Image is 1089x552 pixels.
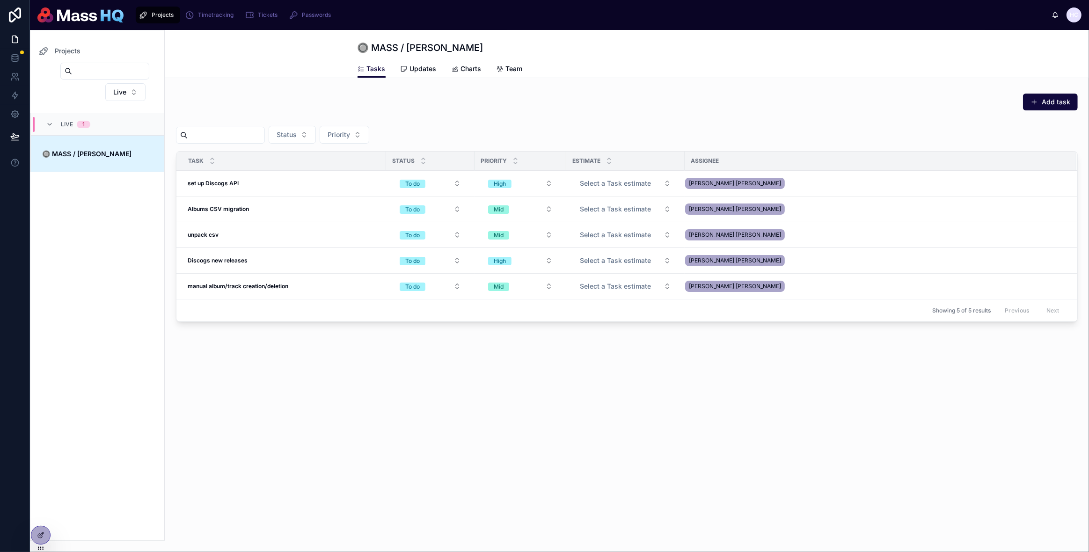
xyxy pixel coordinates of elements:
button: Select Button [481,278,560,295]
button: Select Button [392,278,468,295]
button: Select Button [392,175,468,192]
a: [PERSON_NAME] [PERSON_NAME] [685,202,1065,217]
a: [PERSON_NAME] [PERSON_NAME] [685,253,1065,268]
span: Status [277,130,297,139]
span: Select a Task estimate [580,179,651,188]
span: [PERSON_NAME] [PERSON_NAME] [689,283,781,290]
span: Charts [461,64,482,73]
a: Select Button [572,200,679,218]
span: Select a Task estimate [580,256,651,265]
img: App logo [37,7,124,22]
a: set up Discogs API [188,180,380,187]
a: manual album/track creation/deletion [188,283,380,290]
a: unpack csv [188,231,380,239]
a: Select Button [480,226,561,244]
a: [PERSON_NAME] [PERSON_NAME] [685,227,1065,242]
div: To do [405,205,420,214]
div: High [494,180,506,188]
strong: Albums CSV migration [188,205,249,212]
span: Timetracking [198,11,234,19]
span: Status [392,157,415,165]
span: Select a Task estimate [580,282,651,291]
button: Select Button [572,278,679,295]
button: Add task [1023,94,1078,110]
div: To do [405,231,420,240]
span: Estimate [572,157,600,165]
a: [PERSON_NAME] [PERSON_NAME] [685,279,1065,294]
a: Projects [136,7,180,23]
button: Select Button [392,226,468,243]
span: [PERSON_NAME] [PERSON_NAME] [689,180,781,187]
div: High [494,257,506,265]
span: Team [506,64,523,73]
a: Charts [452,60,482,79]
a: Tickets [242,7,284,23]
button: Select Button [392,201,468,218]
div: To do [405,180,420,188]
strong: 🔘 MASS / [PERSON_NAME] [42,150,132,158]
a: Select Button [480,174,561,192]
span: Passwords [302,11,331,19]
span: [PERSON_NAME] [PERSON_NAME] [689,257,781,264]
a: Albums CSV migration [188,205,380,213]
button: Select Button [481,201,560,218]
a: Select Button [480,200,561,218]
button: Select Button [481,175,560,192]
a: 🔘 MASS / [PERSON_NAME] [31,136,164,172]
span: Select a Task estimate [580,204,651,214]
a: Projects [38,45,80,57]
a: Discogs new releases [188,257,380,264]
strong: unpack csv [188,231,219,238]
div: To do [405,283,420,291]
button: Select Button [105,83,146,101]
button: Select Button [572,252,679,269]
span: [PERSON_NAME] [PERSON_NAME] [689,231,781,239]
button: Select Button [481,252,560,269]
a: Select Button [572,277,679,295]
span: Tasks [367,64,386,73]
div: Mid [494,205,504,214]
button: Select Button [572,226,679,243]
div: scrollable content [131,5,1052,25]
a: Select Button [392,226,469,244]
div: Mid [494,231,504,240]
div: To do [405,257,420,265]
span: Updates [410,64,437,73]
a: Updates [401,60,437,79]
strong: Discogs new releases [188,257,248,264]
strong: set up Discogs API [188,180,239,187]
button: Select Button [572,175,679,192]
a: Select Button [392,200,469,218]
a: Select Button [572,174,679,192]
a: [PERSON_NAME] [PERSON_NAME] [685,176,1065,191]
button: Select Button [392,252,468,269]
button: Select Button [269,126,316,144]
a: Team [497,60,523,79]
div: Mid [494,283,504,291]
div: 1 [82,121,85,128]
a: Select Button [572,226,679,244]
h1: 🔘 MASS / [PERSON_NAME] [358,41,483,54]
a: Tasks [358,60,386,78]
span: HC [1070,11,1078,19]
a: Select Button [392,252,469,269]
span: Assignee [691,157,719,165]
span: Task [188,157,204,165]
span: Showing 5 of 5 results [932,307,991,314]
button: Select Button [481,226,560,243]
strong: manual album/track creation/deletion [188,283,288,290]
button: Select Button [572,201,679,218]
span: Priority [328,130,350,139]
button: Select Button [320,126,369,144]
a: Passwords [286,7,337,23]
span: Tickets [258,11,278,19]
a: Select Button [480,277,561,295]
span: LIVE [61,121,73,128]
a: Timetracking [182,7,240,23]
span: Projects [152,11,174,19]
span: Select a Task estimate [580,230,651,240]
a: Select Button [572,252,679,269]
span: Projects [55,46,80,56]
